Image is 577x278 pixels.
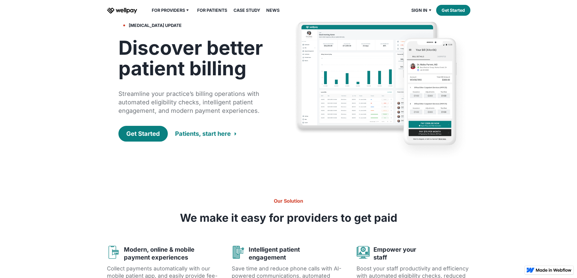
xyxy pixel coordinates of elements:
h4: Empower your staff [373,246,416,261]
h4: Modern, online & mobile payment experiences [124,246,221,261]
a: News [263,7,283,14]
a: Get Started [436,5,470,16]
h3: We make it easy for providers to get paid [180,212,398,224]
div: Sign in [411,7,427,14]
a: home [107,7,137,14]
div: Streamline your practice’s billing operations with automated eligibility checks, intelligent pati... [118,90,272,115]
h4: Intelligent patient engagement [249,246,300,261]
a: Get Started [118,126,168,142]
div: Patients, start here [175,129,231,138]
a: Patients, start here [175,126,236,141]
h1: Discover better patient billing [118,38,272,79]
h6: Our Solution [180,197,398,204]
div: Sign in [408,7,436,14]
div: For Providers [148,7,194,14]
img: Made in Webflow [536,268,572,272]
div: For Providers [152,7,185,14]
div: [MEDICAL_DATA] update [129,22,182,29]
a: For Patients [194,7,231,14]
a: Case Study [230,7,264,14]
div: Get Started [126,129,160,138]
